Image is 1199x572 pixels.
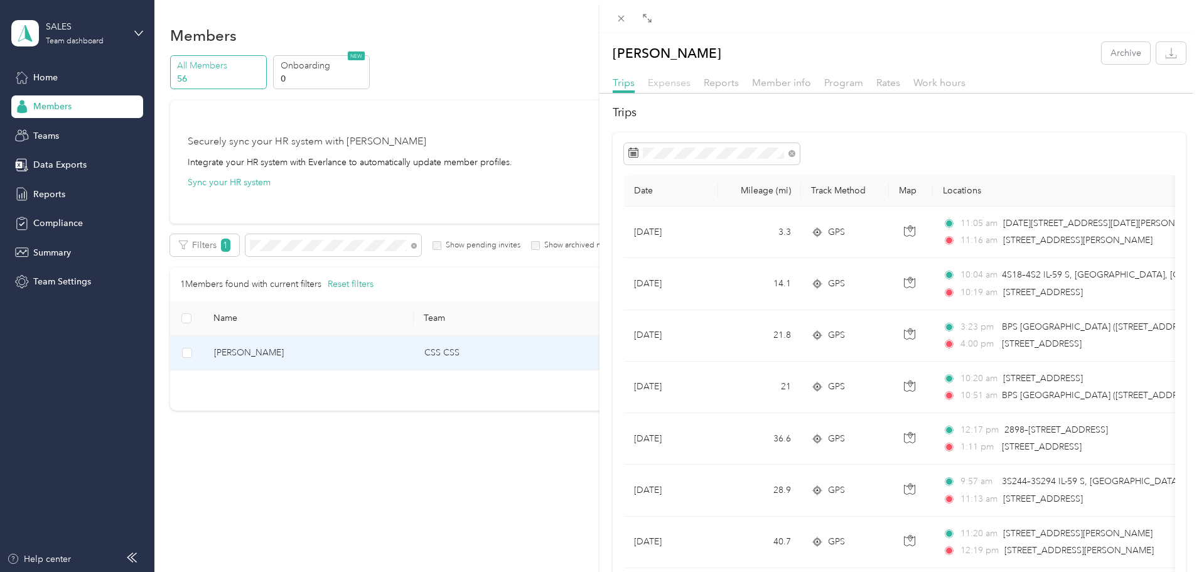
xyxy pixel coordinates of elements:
span: Member info [752,77,811,89]
span: Trips [613,77,635,89]
span: 10:19 am [960,286,997,299]
span: [STREET_ADDRESS] [1003,373,1083,384]
span: GPS [828,535,845,549]
span: GPS [828,328,845,342]
span: 12:17 pm [960,423,999,437]
th: Mileage (mi) [718,175,801,207]
td: 28.9 [718,465,801,516]
td: 40.7 [718,517,801,568]
span: [STREET_ADDRESS] [1003,287,1083,298]
span: GPS [828,277,845,291]
span: 10:51 am [960,389,996,402]
td: 36.6 [718,413,801,465]
td: [DATE] [624,413,718,465]
span: Program [824,77,863,89]
span: Rates [876,77,900,89]
td: [DATE] [624,465,718,516]
p: [PERSON_NAME] [613,42,721,64]
span: 3:23 pm [960,320,996,334]
td: 21 [718,362,801,413]
iframe: Everlance-gr Chat Button Frame [1129,502,1199,572]
button: Archive [1102,42,1150,64]
td: 14.1 [718,258,801,310]
span: GPS [828,225,845,239]
span: 10:20 am [960,372,997,386]
th: Date [624,175,718,207]
span: 11:13 am [960,492,997,506]
td: [DATE] [624,207,718,258]
span: [STREET_ADDRESS] [1002,338,1082,349]
span: 10:04 am [960,268,996,282]
td: 3.3 [718,207,801,258]
span: [STREET_ADDRESS][PERSON_NAME] [1003,528,1153,539]
td: [DATE] [624,310,718,362]
span: GPS [828,432,845,446]
h2: Trips [613,104,1186,121]
td: [DATE] [624,362,718,413]
span: 11:20 am [960,527,997,541]
span: 11:05 am [960,217,997,230]
span: 1:11 pm [960,440,996,454]
span: [STREET_ADDRESS] [1003,494,1083,504]
span: [STREET_ADDRESS] [1002,441,1082,452]
td: [DATE] [624,517,718,568]
th: Map [889,175,933,207]
span: Reports [704,77,739,89]
span: 4:00 pm [960,337,996,351]
span: 2898–[STREET_ADDRESS] [1004,424,1108,435]
th: Track Method [801,175,889,207]
span: 9:57 am [960,475,996,488]
span: Work hours [913,77,965,89]
span: 12:19 pm [960,544,999,558]
span: GPS [828,483,845,497]
td: [DATE] [624,258,718,310]
span: [STREET_ADDRESS][PERSON_NAME] [1004,545,1154,556]
span: GPS [828,380,845,394]
td: 21.8 [718,310,801,362]
span: 11:16 am [960,234,997,247]
span: Expenses [648,77,691,89]
span: [STREET_ADDRESS][PERSON_NAME] [1003,235,1153,246]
